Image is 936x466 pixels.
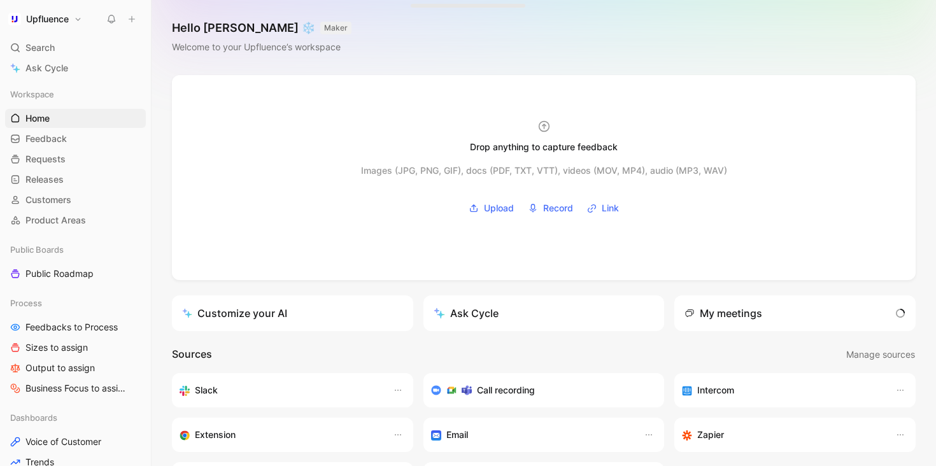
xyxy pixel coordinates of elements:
span: Voice of Customer [25,435,101,448]
h3: Intercom [697,383,734,398]
button: MAKER [320,22,351,34]
div: Sync your customers, send feedback and get updates in Slack [180,383,380,398]
span: Customers [25,194,71,206]
span: Link [602,201,619,216]
span: Releases [25,173,64,186]
div: Process [5,293,146,313]
div: Ask Cycle [434,306,499,321]
h1: Hello [PERSON_NAME] ❄️ [172,20,351,36]
button: UpfluenceUpfluence [5,10,85,28]
span: Record [543,201,573,216]
a: Product Areas [5,211,146,230]
span: Ask Cycle [25,60,68,76]
span: Public Boards [10,243,64,256]
span: Output to assign [25,362,95,374]
span: Feedbacks to Process [25,321,118,334]
span: Workspace [10,88,54,101]
span: Upload [484,201,514,216]
a: Voice of Customer [5,432,146,451]
button: Ask Cycle [423,295,665,331]
div: Forward emails to your feedback inbox [431,427,632,442]
div: Public Boards [5,240,146,259]
span: Search [25,40,55,55]
a: Feedbacks to Process [5,318,146,337]
span: Home [25,112,50,125]
div: Capture feedback from thousands of sources with Zapier (survey results, recordings, sheets, etc). [682,427,883,442]
div: Workspace [5,85,146,104]
a: Requests [5,150,146,169]
a: Ask Cycle [5,59,146,78]
a: Public Roadmap [5,264,146,283]
h3: Zapier [697,427,724,442]
div: Search [5,38,146,57]
span: Process [10,297,42,309]
div: Dashboards [5,408,146,427]
button: Record [523,199,578,218]
a: Sizes to assign [5,338,146,357]
span: Sizes to assign [25,341,88,354]
h3: Slack [195,383,218,398]
a: Customize your AI [172,295,413,331]
button: Link [583,199,623,218]
span: Feedback [25,132,67,145]
span: Dashboards [10,411,57,424]
div: Sync your customers, send feedback and get updates in Intercom [682,383,883,398]
h2: Sources [172,346,212,363]
a: Business Focus to assign [5,379,146,398]
img: Upfluence [8,13,21,25]
div: Capture feedback from anywhere on the web [180,427,380,442]
div: Customize your AI [182,306,287,321]
div: ProcessFeedbacks to ProcessSizes to assignOutput to assignBusiness Focus to assign [5,293,146,398]
h3: Call recording [477,383,535,398]
span: Business Focus to assign [25,382,128,395]
a: Feedback [5,129,146,148]
h1: Upfluence [26,13,69,25]
div: Record & transcribe meetings from Zoom, Meet & Teams. [431,383,647,398]
a: Output to assign [5,358,146,378]
span: Public Roadmap [25,267,94,280]
div: Public BoardsPublic Roadmap [5,240,146,283]
span: Requests [25,153,66,166]
span: Manage sources [846,347,915,362]
h3: Email [446,427,468,442]
span: Product Areas [25,214,86,227]
div: Welcome to your Upfluence’s workspace [172,39,351,55]
a: Customers [5,190,146,209]
button: Manage sources [846,346,916,363]
div: Images (JPG, PNG, GIF), docs (PDF, TXT, VTT), videos (MOV, MP4), audio (MP3, WAV) [361,163,727,178]
a: Releases [5,170,146,189]
a: Home [5,109,146,128]
div: My meetings [684,306,762,321]
h3: Extension [195,427,236,442]
button: Upload [464,199,518,218]
div: Drop anything to capture feedback [470,139,618,155]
